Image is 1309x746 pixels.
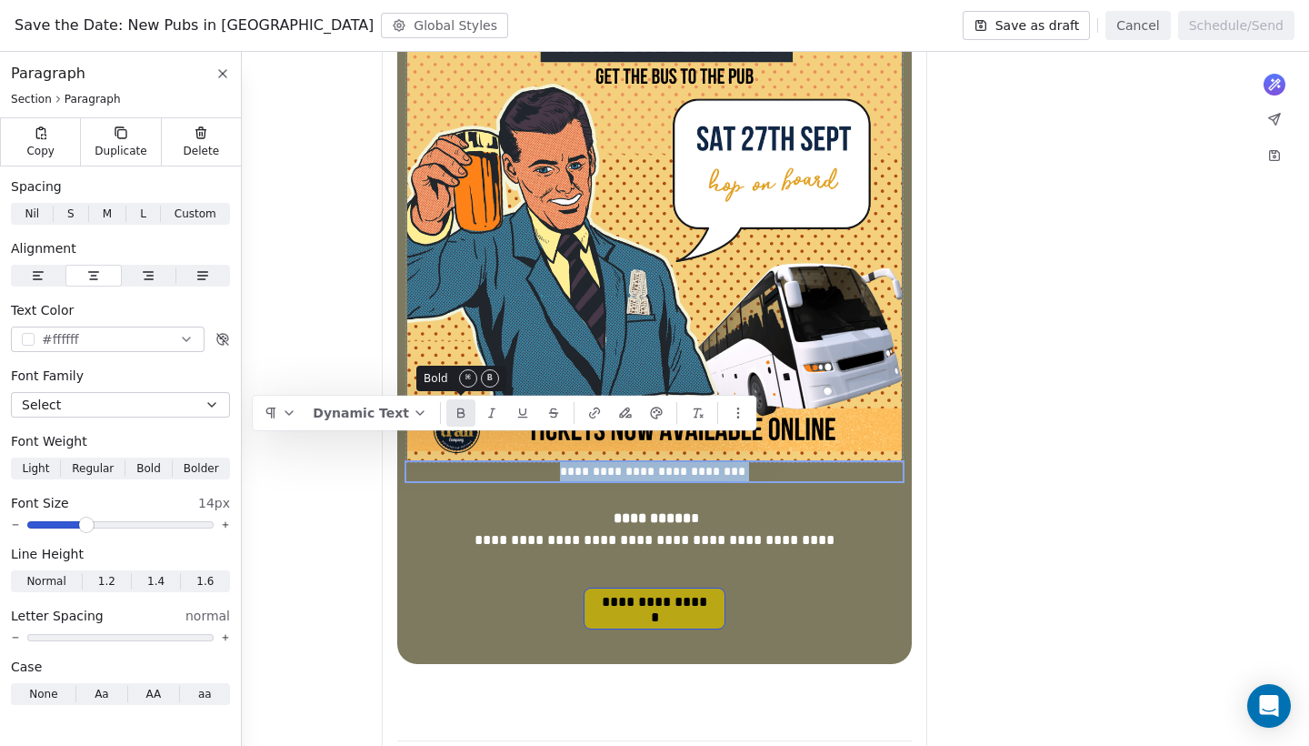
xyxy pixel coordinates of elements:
span: Font Size [11,494,69,512]
button: Save as draft [963,11,1091,40]
button: Cancel [1105,11,1170,40]
span: L [140,206,146,222]
span: 1.6 [196,573,214,590]
span: 1.4 [147,573,165,590]
span: Bold [424,371,448,386]
div: Open Intercom Messenger [1247,684,1291,728]
span: Regular [72,460,114,477]
span: aa [198,686,212,702]
span: Aa [95,686,109,702]
span: Normal [26,573,65,590]
span: Select [22,396,61,414]
span: Alignment [11,239,76,257]
button: Dynamic Text [305,399,435,427]
span: Nil [25,206,39,222]
span: Line Height [11,545,84,563]
span: Paragraph [65,92,121,106]
span: Paragraph [11,63,85,85]
span: Font Weight [11,432,87,450]
button: Global Styles [381,13,508,38]
span: None [29,686,57,702]
span: Copy [26,144,55,158]
button: Schedule/Send [1178,11,1294,40]
span: Save the Date: New Pubs in [GEOGRAPHIC_DATA] [15,15,374,36]
button: #ffffff [11,327,205,352]
span: 1.2 [98,573,115,590]
span: 14px [198,494,230,512]
span: Custom [175,206,216,222]
span: Spacing [11,177,62,196]
span: Text Color [11,301,74,319]
span: Light [22,460,49,477]
span: M [103,206,112,222]
span: Duplicate [95,144,146,158]
span: Bold [136,460,161,477]
kbd: B [481,369,499,388]
kbd: ⌘ [459,369,477,388]
span: Letter Spacing [11,607,104,625]
span: Section [11,92,52,106]
span: #ffffff [42,330,79,349]
span: AA [145,686,161,702]
span: Bolder [184,460,219,477]
span: Font Family [11,367,84,385]
span: Case [11,658,42,676]
span: S [67,206,75,222]
span: normal [185,607,230,625]
span: Delete [184,144,220,158]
